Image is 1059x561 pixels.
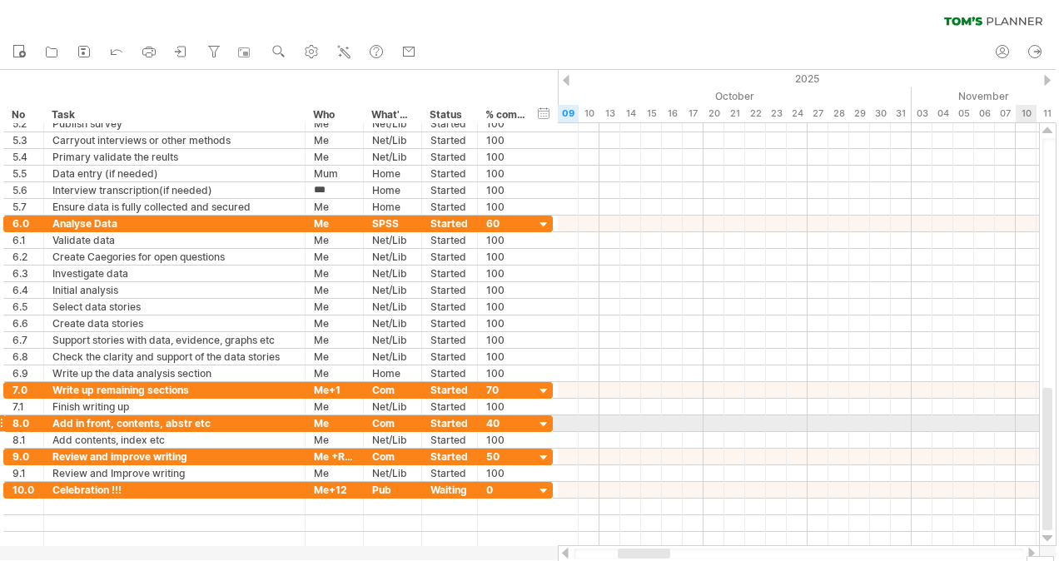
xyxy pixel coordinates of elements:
[430,166,469,181] div: Started
[486,216,526,231] div: 60
[662,105,683,122] div: Thursday, 16 October 2025
[314,132,355,148] div: Me
[486,266,526,281] div: 100
[870,105,891,122] div: Thursday, 30 October 2025
[891,105,912,122] div: Friday, 31 October 2025
[372,399,413,415] div: Net/Lib
[314,415,355,431] div: Me
[52,182,296,198] div: Interview transcription(if needed)
[485,107,525,123] div: % complete
[314,149,355,165] div: Me
[745,105,766,122] div: Wednesday, 22 October 2025
[372,415,413,431] div: Com
[599,105,620,122] div: Monday, 13 October 2025
[430,449,469,464] div: Started
[12,365,35,381] div: 6.9
[52,232,296,248] div: Validate data
[371,107,412,123] div: What's needed
[486,432,526,448] div: 100
[314,232,355,248] div: Me
[849,105,870,122] div: Wednesday, 29 October 2025
[486,299,526,315] div: 100
[12,107,34,123] div: No
[52,465,296,481] div: Review and Improve writing
[372,482,413,498] div: Pub
[486,332,526,348] div: 100
[486,482,526,498] div: 0
[372,182,413,198] div: Home
[430,432,469,448] div: Started
[1016,105,1037,122] div: Monday, 10 November 2025
[314,199,355,215] div: Me
[52,266,296,281] div: Investigate data
[372,266,413,281] div: Net/Lib
[12,349,35,365] div: 6.8
[12,315,35,331] div: 6.6
[430,332,469,348] div: Started
[430,382,469,398] div: Started
[12,282,35,298] div: 6.4
[808,105,828,122] div: Monday, 27 October 2025
[486,465,526,481] div: 100
[953,105,974,122] div: Wednesday, 5 November 2025
[372,315,413,331] div: Net/Lib
[12,482,35,498] div: 10.0
[12,399,35,415] div: 7.1
[314,449,355,464] div: Me +RGH
[430,282,469,298] div: Started
[12,149,35,165] div: 5.4
[314,315,355,331] div: Me
[430,482,469,498] div: Waiting
[372,349,413,365] div: Net/Lib
[52,432,296,448] div: Add contents, index etc
[12,299,35,315] div: 6.5
[430,182,469,198] div: Started
[52,216,296,231] div: Analyse Data
[430,399,469,415] div: Started
[52,349,296,365] div: Check the clarity and support of the data stories
[12,132,35,148] div: 5.3
[430,107,468,123] div: Status
[12,249,35,265] div: 6.2
[12,199,35,215] div: 5.7
[314,299,355,315] div: Me
[372,132,413,148] div: Net/Lib
[12,266,35,281] div: 6.3
[486,132,526,148] div: 100
[314,266,355,281] div: Me
[430,199,469,215] div: Started
[52,166,296,181] div: Data entry (if needed)
[52,415,296,431] div: Add in front, contents, abstr etc
[430,149,469,165] div: Started
[372,465,413,481] div: Net/Lib
[12,382,35,398] div: 7.0
[974,105,995,122] div: Thursday, 6 November 2025
[52,107,296,123] div: Task
[430,216,469,231] div: Started
[372,232,413,248] div: Net/Lib
[430,465,469,481] div: Started
[558,105,579,122] div: Thursday, 9 October 2025
[314,465,355,481] div: Me
[486,249,526,265] div: 100
[314,332,355,348] div: Me
[372,382,413,398] div: Com
[372,432,413,448] div: Net/Lib
[430,266,469,281] div: Started
[52,449,296,464] div: Review and improve writing
[704,105,724,122] div: Monday, 20 October 2025
[314,249,355,265] div: Me
[372,299,413,315] div: Net/Lib
[52,199,296,215] div: Ensure data is fully collected and secured
[912,105,932,122] div: Monday, 3 November 2025
[52,132,296,148] div: Carryout interviews or other methods
[430,232,469,248] div: Started
[787,105,808,122] div: Friday, 24 October 2025
[430,315,469,331] div: Started
[766,105,787,122] div: Thursday, 23 October 2025
[12,216,35,231] div: 6.0
[430,349,469,365] div: Started
[430,415,469,431] div: Started
[314,399,355,415] div: Me
[314,382,355,398] div: Me+1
